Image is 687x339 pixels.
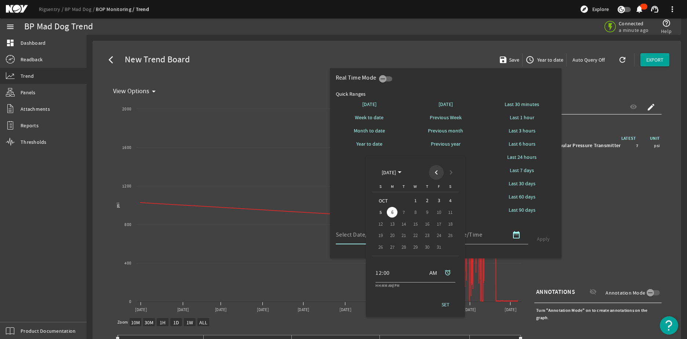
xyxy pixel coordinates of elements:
[387,230,397,241] span: 20
[433,207,444,218] span: 10
[410,207,421,218] button: October 8, 2025
[433,219,444,229] span: 17
[444,207,456,218] button: October 11, 2025
[422,230,433,241] span: 23
[410,218,421,230] button: October 15, 2025
[410,219,421,229] span: 15
[426,184,428,189] span: T
[410,242,421,252] span: 29
[449,184,451,189] span: S
[399,230,409,241] span: 21
[375,282,399,288] mat-hint: HH:MM AM/PM
[433,242,444,252] span: 31
[399,242,409,252] span: 28
[387,219,397,229] span: 13
[376,166,407,179] button: Choose month and year
[375,207,386,218] span: 5
[398,241,410,253] button: October 28, 2025
[398,207,410,218] button: October 7, 2025
[445,230,456,241] span: 25
[410,241,421,253] button: October 29, 2025
[440,269,455,276] mat-icon: alarm
[421,195,433,207] button: October 2, 2025
[438,184,440,189] span: F
[421,207,433,218] button: October 9, 2025
[660,316,678,335] button: Open Resource Center
[387,242,397,252] span: 27
[386,241,398,253] button: October 27, 2025
[399,207,409,218] span: 7
[375,230,386,241] button: October 19, 2025
[433,196,444,206] span: 3
[382,169,396,176] span: [DATE]
[410,207,421,218] span: 8
[375,241,386,253] button: October 26, 2025
[445,219,456,229] span: 18
[387,207,397,218] span: 6
[386,207,398,218] button: October 6, 2025
[433,230,445,241] button: October 24, 2025
[410,195,421,207] button: October 1, 2025
[410,196,421,206] span: 1
[375,219,386,229] span: 12
[399,219,409,229] span: 14
[398,218,410,230] button: October 14, 2025
[386,230,398,241] button: October 20, 2025
[433,241,445,253] button: October 31, 2025
[433,218,445,230] button: October 17, 2025
[375,218,386,230] button: October 12, 2025
[375,242,386,252] span: 26
[422,196,433,206] span: 2
[414,184,417,189] span: W
[445,196,456,206] span: 4
[421,230,433,241] button: October 23, 2025
[445,207,456,218] span: 11
[421,241,433,253] button: October 30, 2025
[421,218,433,230] button: October 16, 2025
[433,230,444,241] span: 24
[410,230,421,241] button: October 22, 2025
[375,269,421,277] input: Select Time
[391,184,394,189] span: M
[429,165,444,180] button: Previous month
[375,195,410,207] td: OCT
[444,195,456,207] button: October 4, 2025
[422,242,433,252] span: 30
[444,230,456,241] button: October 25, 2025
[422,219,433,229] span: 16
[434,298,457,311] button: SET
[422,264,440,282] button: AM
[375,230,386,241] span: 19
[410,230,421,241] span: 22
[398,230,410,241] button: October 21, 2025
[433,207,445,218] button: October 10, 2025
[386,218,398,230] button: October 13, 2025
[422,207,433,218] span: 9
[444,218,456,230] button: October 18, 2025
[441,301,450,308] span: SET
[379,184,382,189] span: S
[403,184,405,189] span: T
[433,195,445,207] button: October 3, 2025
[375,207,386,218] button: October 5, 2025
